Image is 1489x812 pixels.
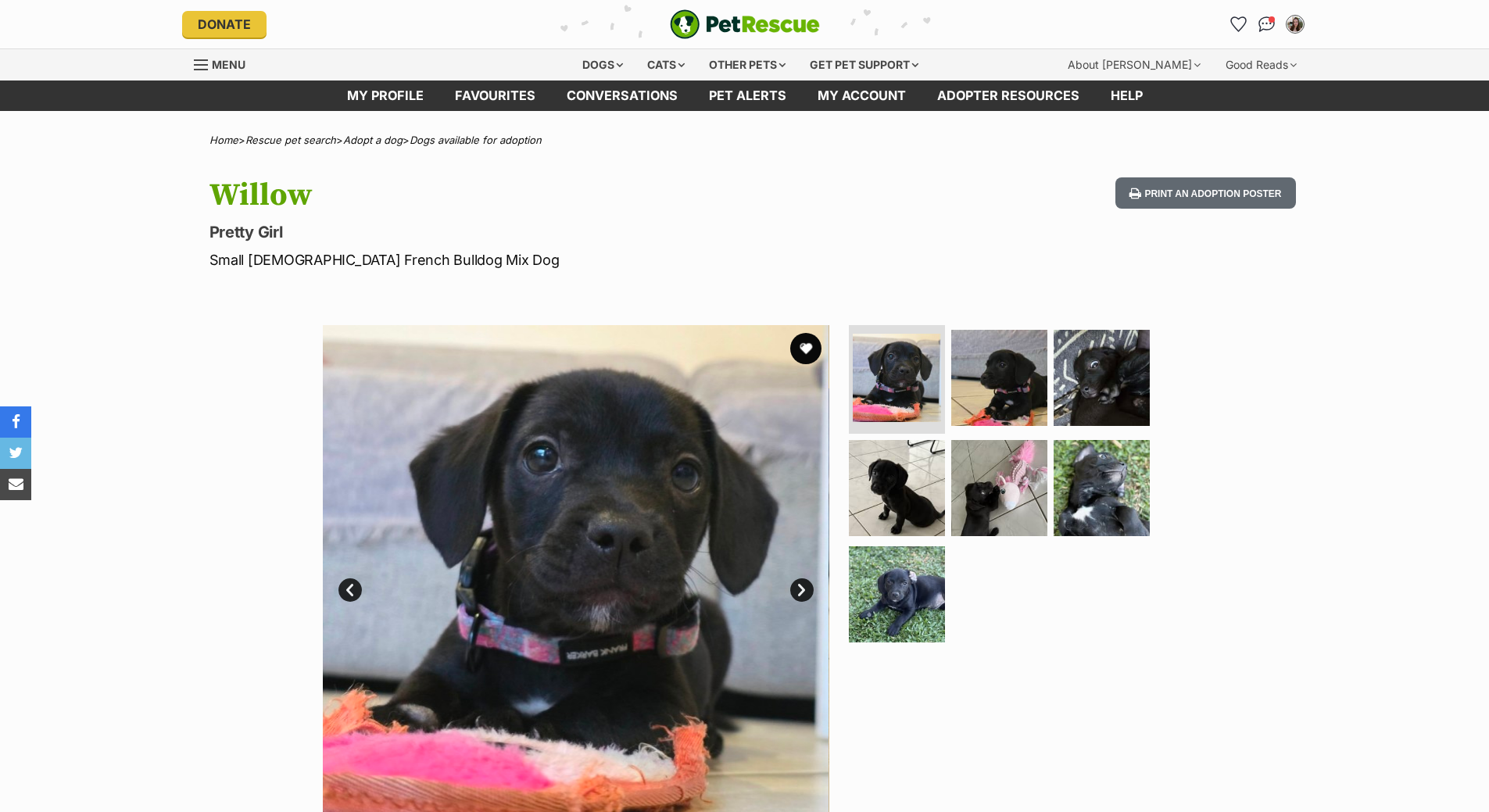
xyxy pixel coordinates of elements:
[1115,177,1295,209] button: Print an adoption poster
[670,9,820,39] img: logo-e224e6f780fb5917bec1dbf3a21bbac754714ae5b6737aabdf751b685950b380.svg
[849,546,945,642] img: Photo of Willow
[1057,49,1212,80] div: About [PERSON_NAME]
[1095,80,1158,111] a: Help
[951,330,1047,426] img: Photo of Willow
[194,49,256,77] a: Menu
[1283,12,1308,37] button: My account
[209,249,871,270] p: Small [DEMOGRAPHIC_DATA] French Bulldog Mix Dog
[209,221,871,243] p: Pretty Girl
[170,134,1319,146] div: > > >
[802,80,922,111] a: My account
[331,80,439,111] a: My profile
[693,80,802,111] a: Pet alerts
[343,134,403,146] a: Adopt a dog
[209,134,238,146] a: Home
[182,11,267,38] a: Donate
[849,440,945,536] img: Photo of Willow
[1054,440,1150,536] img: Photo of Willow
[790,333,821,364] button: favourite
[410,134,542,146] a: Dogs available for adoption
[1226,12,1251,37] a: Favourites
[636,49,696,80] div: Cats
[1226,12,1308,37] ul: Account quick links
[439,80,551,111] a: Favourites
[922,80,1095,111] a: Adopter resources
[698,49,796,80] div: Other pets
[571,49,634,80] div: Dogs
[338,578,362,602] a: Prev
[853,334,941,422] img: Photo of Willow
[951,440,1047,536] img: Photo of Willow
[790,578,814,602] a: Next
[209,177,871,213] h1: Willow
[1287,16,1303,32] img: bree hayward profile pic
[245,134,336,146] a: Rescue pet search
[799,49,929,80] div: Get pet support
[551,80,693,111] a: conversations
[670,9,820,39] a: PetRescue
[1258,16,1275,32] img: chat-41dd97257d64d25036548639549fe6c8038ab92f7586957e7f3b1b290dea8141.svg
[1255,12,1280,37] a: Conversations
[1215,49,1308,80] div: Good Reads
[212,58,245,71] span: Menu
[1054,330,1150,426] img: Photo of Willow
